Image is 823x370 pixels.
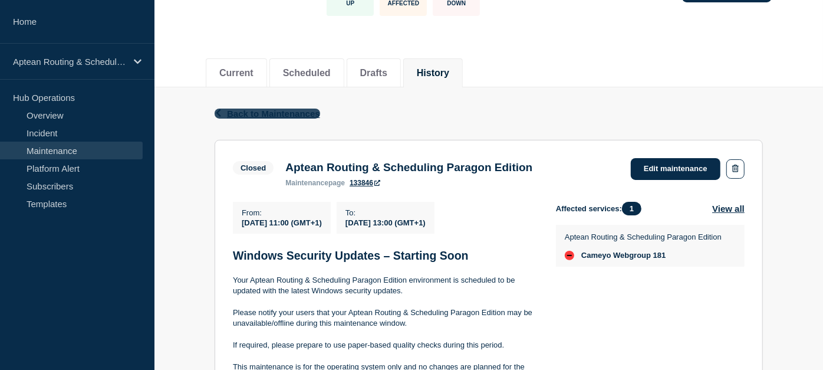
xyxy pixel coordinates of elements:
[283,68,331,78] button: Scheduled
[285,179,328,187] span: maintenance
[233,307,537,329] p: Please notify your users that your Aptean Routing & Scheduling Paragon Edition may be unavailable...
[345,208,426,217] p: To :
[227,109,320,119] span: Back to Maintenances
[233,161,274,175] span: Closed
[622,202,641,215] span: 1
[360,68,387,78] button: Drafts
[242,208,322,217] p: From :
[285,179,345,187] p: page
[581,251,666,260] span: Cameyo Webgroup 181
[345,218,426,227] span: [DATE] 13:00 (GMT+1)
[13,57,126,67] p: Aptean Routing & Scheduling Paragon Edition
[417,68,449,78] button: History
[565,233,722,241] p: Aptean Routing & Scheduling Paragon Edition
[631,158,720,180] a: Edit maintenance
[350,179,380,187] a: 133846
[233,249,469,262] strong: Windows Security Updates – Starting Soon
[285,161,532,174] h3: Aptean Routing & Scheduling Paragon Edition
[219,68,254,78] button: Current
[712,202,745,215] button: View all
[233,275,537,297] p: Your Aptean Routing & Scheduling Paragon Edition environment is scheduled to be updated with the ...
[215,109,320,119] button: Back to Maintenances
[233,340,537,351] p: If required, please prepare to use paper-based quality checks during this period.
[556,202,647,215] span: Affected services:
[565,251,574,260] div: down
[242,218,322,227] span: [DATE] 11:00 (GMT+1)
